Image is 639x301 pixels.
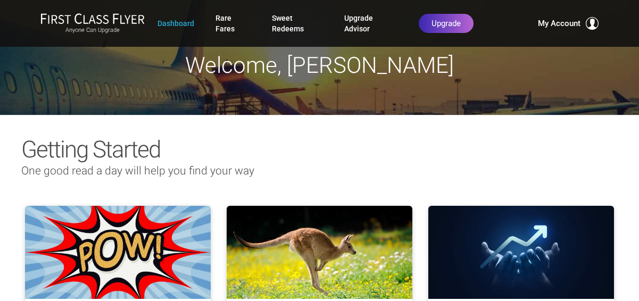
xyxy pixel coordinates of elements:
span: Getting Started [21,136,160,163]
small: Anyone Can Upgrade [40,27,145,34]
a: Dashboard [157,14,194,33]
span: One good read a day will help you find your way [21,164,254,177]
a: Rare Fares [215,9,250,38]
a: Upgrade [419,14,474,33]
img: First Class Flyer [40,13,145,24]
a: First Class FlyerAnyone Can Upgrade [40,13,145,34]
span: My Account [538,17,580,30]
button: My Account [538,17,599,30]
a: Upgrade Advisor [344,9,397,38]
span: Welcome, [PERSON_NAME] [185,52,454,78]
a: Sweet Redeems [272,9,323,38]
